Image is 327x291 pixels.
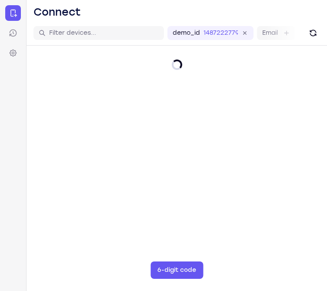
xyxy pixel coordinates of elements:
a: Connect [5,5,21,21]
input: Filter devices... [49,29,159,37]
label: demo_id [173,29,200,37]
label: Email [262,29,278,37]
a: Sessions [5,25,21,41]
button: 6-digit code [150,261,203,279]
button: Refresh [306,26,320,40]
a: Settings [5,45,21,61]
h1: Connect [33,5,81,19]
